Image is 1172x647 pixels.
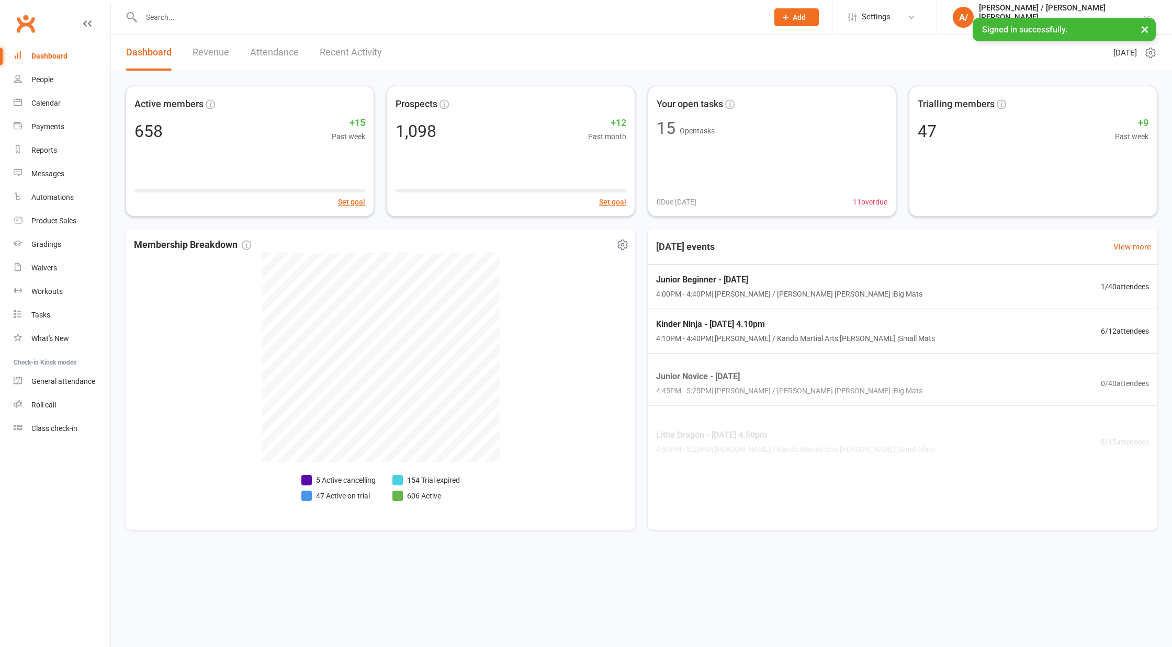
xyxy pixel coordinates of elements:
h3: [DATE] events [648,237,723,256]
div: Product Sales [31,217,76,225]
span: 6 / 12 attendees [1101,325,1149,337]
a: Calendar [14,92,110,115]
span: Past week [1115,131,1148,142]
div: 15 [657,120,675,137]
span: Trialling members [918,97,995,112]
div: People [31,75,53,84]
a: Clubworx [13,10,39,37]
div: Dashboard [31,52,67,60]
span: Prospects [396,97,437,112]
span: [DATE] [1113,47,1137,59]
div: 1,098 [396,123,436,140]
a: Product Sales [14,209,110,233]
a: Tasks [14,303,110,327]
a: Attendance [250,35,299,71]
span: +15 [332,116,365,131]
div: [PERSON_NAME] / [PERSON_NAME] [PERSON_NAME] [979,3,1143,22]
a: Class kiosk mode [14,417,110,440]
span: +12 [588,116,626,131]
div: Gradings [31,240,61,248]
li: 154 Trial expired [392,474,460,486]
input: Search... [138,10,761,25]
div: A/ [953,7,974,28]
span: Open tasks [680,127,715,135]
div: Tasks [31,311,50,319]
a: Workouts [14,280,110,303]
span: Junior Beginner - [DATE] [656,273,922,287]
div: Automations [31,193,74,201]
a: Waivers [14,256,110,280]
span: 11 overdue [853,196,887,208]
div: Payments [31,122,64,131]
a: Dashboard [14,44,110,68]
button: Add [774,8,819,26]
span: Little Dragon - [DATE] 4.50pm [656,428,935,442]
span: Add [793,13,806,21]
a: General attendance kiosk mode [14,370,110,393]
span: 8 / 15 attendees [1101,436,1149,448]
span: +9 [1115,116,1148,131]
li: 5 Active cancelling [301,474,376,486]
a: View more [1113,241,1151,253]
a: Revenue [193,35,229,71]
div: What's New [31,334,69,343]
a: Dashboard [126,35,172,71]
li: 47 Active on trial [301,490,376,502]
a: Roll call [14,393,110,417]
span: Your open tasks [657,97,723,112]
a: Gradings [14,233,110,256]
a: People [14,68,110,92]
span: 4:10PM - 4:40PM | [PERSON_NAME] / Kando Martial Arts [PERSON_NAME] | Small Mats [656,333,935,344]
div: Calendar [31,99,61,107]
button: Set goal [599,196,626,208]
a: Reports [14,139,110,162]
div: 658 [134,123,163,140]
a: Recent Activity [320,35,382,71]
a: Messages [14,162,110,186]
div: Messages [31,169,64,178]
span: 4:00PM - 4:40PM | [PERSON_NAME] / [PERSON_NAME] [PERSON_NAME] | Big Mats [656,288,922,300]
span: 0 / 40 attendees [1101,378,1149,389]
div: Reports [31,146,57,154]
li: 606 Active [392,490,460,502]
button: × [1135,18,1154,40]
span: Settings [862,5,891,29]
span: Past week [332,131,365,142]
button: Set goal [338,196,365,208]
span: Junior Novice - [DATE] [656,370,922,383]
a: Automations [14,186,110,209]
div: Waivers [31,264,57,272]
div: Workouts [31,287,63,296]
span: 4:50PM - 5:20PM | [PERSON_NAME] / Kando Martial Arts [PERSON_NAME] | Small Mats [656,444,935,456]
a: Payments [14,115,110,139]
div: General attendance [31,377,95,385]
div: Roll call [31,401,56,409]
div: Class check-in [31,424,77,433]
span: Past month [588,131,626,142]
span: 4:45PM - 5:25PM | [PERSON_NAME] / [PERSON_NAME] [PERSON_NAME] | Big Mats [656,385,922,396]
span: Membership Breakdown [134,237,251,253]
div: 47 [918,123,937,140]
span: 0 Due [DATE] [657,196,696,208]
span: 1 / 40 attendees [1101,281,1149,292]
span: Kinder Ninja - [DATE] 4.10pm [656,317,935,331]
span: Active members [134,97,204,112]
a: What's New [14,327,110,350]
span: Signed in successfully. [982,25,1067,35]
